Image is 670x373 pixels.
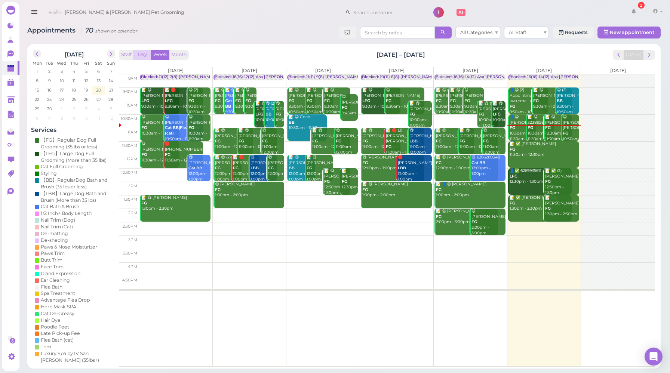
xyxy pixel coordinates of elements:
[41,177,113,190] div: 【BB】RegularDog Bath and Brush (35 lbs or less)
[41,337,74,343] div: Flea Bath (cat)
[436,214,442,219] b: FG
[362,155,424,171] div: 😋 [PERSON_NAME] 12:00pm - 1:00pm
[436,187,442,192] b: FG
[436,160,442,165] b: FG
[215,87,226,120] div: 📝 😋 [PERSON_NAME] 9:30am - 10:30am
[165,141,203,163] div: 🛑 [PHONE_NUMBER] 11:30am - 12:30pm
[215,182,284,198] div: 😋 [PERSON_NAME] 1:00pm - 2:00pm
[265,101,277,134] div: 😋 (2) [PERSON_NAME] 10:00am - 11:00am
[409,101,431,128] div: 📝 😋 [PERSON_NAME] 10:00am - 11:00am
[72,105,76,112] span: 2
[409,139,418,144] b: LBB
[141,195,210,212] div: 📝 😋 [PERSON_NAME] 1:30pm - 2:30pm
[141,152,147,157] b: FG
[377,50,425,59] h2: [DATE] – [DATE]
[545,206,551,211] b: FG
[41,163,83,170] div: Cat Full Grooming
[362,187,368,192] b: FG
[188,166,202,170] b: Cat BB
[509,168,571,185] div: 👤✅ 6269935611 12:30pm - 1:30pm
[288,114,327,131] div: 📝 😋 Coco 10:30am - 11:30am
[41,257,62,263] div: Butt Trim
[168,68,184,73] span: [DATE]
[436,98,442,103] b: FG
[307,98,312,103] b: FG
[289,120,295,125] b: BB
[41,303,76,310] div: Herb Mask SPA
[509,114,536,142] div: 👤😋 [PERSON_NAME] 10:30am - 11:30am
[107,61,115,66] span: Sun
[483,128,505,155] div: 😋 [PERSON_NAME] 11:00am - 12:00pm
[450,87,470,115] div: 📝 😋 [PERSON_NAME] 9:30am - 10:30am
[96,115,101,121] span: 11
[336,139,341,144] b: FG
[41,230,68,237] div: De-matting
[265,112,271,117] b: BB
[41,297,90,303] div: Advantage Flea Drop
[126,103,137,108] span: 10am
[268,166,274,170] b: FG
[464,98,470,103] b: FG
[436,209,498,225] div: 📝 😋 [PERSON_NAME] 2:00pm - 3:00pm
[108,87,114,93] span: 21
[36,68,39,75] span: 1
[235,87,246,120] div: 📝 😋 [PERSON_NAME] 9:30am - 10:30am
[233,155,259,182] div: 📝 🛑 [PERSON_NAME] 12:00pm - 1:00pm
[95,87,102,93] span: 20
[397,155,432,182] div: 🛑 [PERSON_NAME] 12:00pm - 1:00pm
[133,50,151,60] button: Day
[109,105,113,112] span: 5
[255,101,267,134] div: 📝 😋 [PERSON_NAME] 10:00am - 11:00am
[108,96,114,103] span: 28
[312,139,318,144] b: FG
[72,68,76,75] span: 4
[108,115,114,121] span: 12
[188,87,210,115] div: 😋 (2) [PERSON_NAME] 9:30am - 10:30am
[72,77,76,84] span: 11
[245,98,251,103] b: FG
[478,101,498,128] div: 📝 😋 (2) [PERSON_NAME] 10:00am - 11:00am
[324,168,351,195] div: 📝 😋 [PERSON_NAME] 12:30pm - 1:30pm
[46,105,53,112] span: 30
[335,128,358,155] div: 😋 [PERSON_NAME] 11:00am - 12:00pm
[510,174,517,179] b: LFG
[275,101,284,134] div: 😋 [PERSON_NAME] 10:00am - 11:00am
[553,27,594,38] a: Requests
[459,128,498,150] div: 📝 😋 [PERSON_NAME] 11:00am - 12:00pm
[84,77,89,84] span: 12
[41,137,113,150] div: 【FG】Regular Dog Full Grooming (35 lbs or less)
[141,141,179,163] div: 😋 [PERSON_NAME] 11:30am - 12:30pm
[215,187,221,192] b: FG
[613,50,624,60] button: prev
[536,68,552,73] span: [DATE]
[215,139,221,144] b: FG
[436,128,474,150] div: 📝 😋 [PERSON_NAME] 11:00am - 12:00pm
[362,87,400,110] div: 📝 😋 [PERSON_NAME] 9:30am - 10:30am
[141,87,179,110] div: 📝 😋 [PERSON_NAME] 9:30am - 10:30am
[233,166,239,170] b: FG
[462,68,478,73] span: [DATE]
[255,112,263,117] b: LFG
[107,50,115,58] button: next
[65,2,184,23] span: [PERSON_NAME] & [PERSON_NAME] Pet Grooming
[128,264,137,269] span: 4pm
[315,68,331,73] span: [DATE]
[557,98,563,103] b: BB
[41,170,57,177] div: Styling
[83,87,89,93] span: 19
[360,27,435,38] input: Search by notes
[60,105,63,112] span: 1
[250,155,277,182] div: 😋 [PERSON_NAME] 12:00pm - 1:00pm
[385,87,424,110] div: 😋 [PERSON_NAME] 9:30am - 10:30am
[324,179,330,184] b: FG
[141,98,149,103] b: LFG
[215,128,253,150] div: 📝 😋 [PERSON_NAME] 11:00am - 12:00pm
[509,30,526,35] span: All Staff
[545,125,551,130] b: FG
[151,50,169,60] button: Week
[83,61,89,66] span: Fri
[362,182,431,198] div: 📝 😋 [PERSON_NAME] 1:00pm - 2:00pm
[188,114,210,142] div: 😋 [PERSON_NAME] 10:30am - 11:30am
[386,144,391,149] b: FG
[610,30,654,35] span: New appointment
